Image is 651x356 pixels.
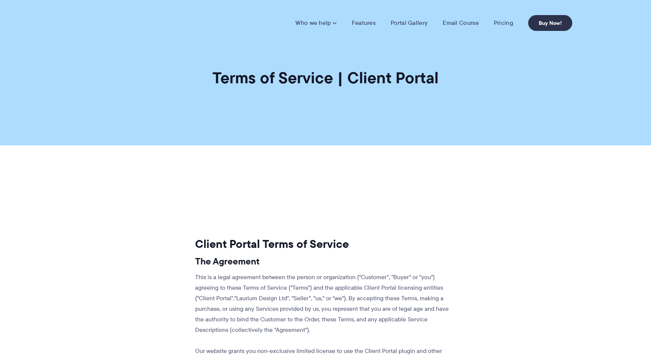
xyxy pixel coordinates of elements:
h3: The Agreement [195,256,452,267]
a: Features [352,19,376,27]
a: Who we help [295,19,336,27]
h2: Client Portal Terms of Service [195,237,452,251]
p: This is a legal agreement between the person or organization ("Customer", "Buyer" or "you") agree... [195,272,452,335]
a: Email Course [443,19,479,27]
a: Portal Gallery [391,19,428,27]
a: Pricing [494,19,513,27]
h1: Terms of Service | Client Portal [212,68,439,88]
a: Buy Now! [528,15,572,31]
